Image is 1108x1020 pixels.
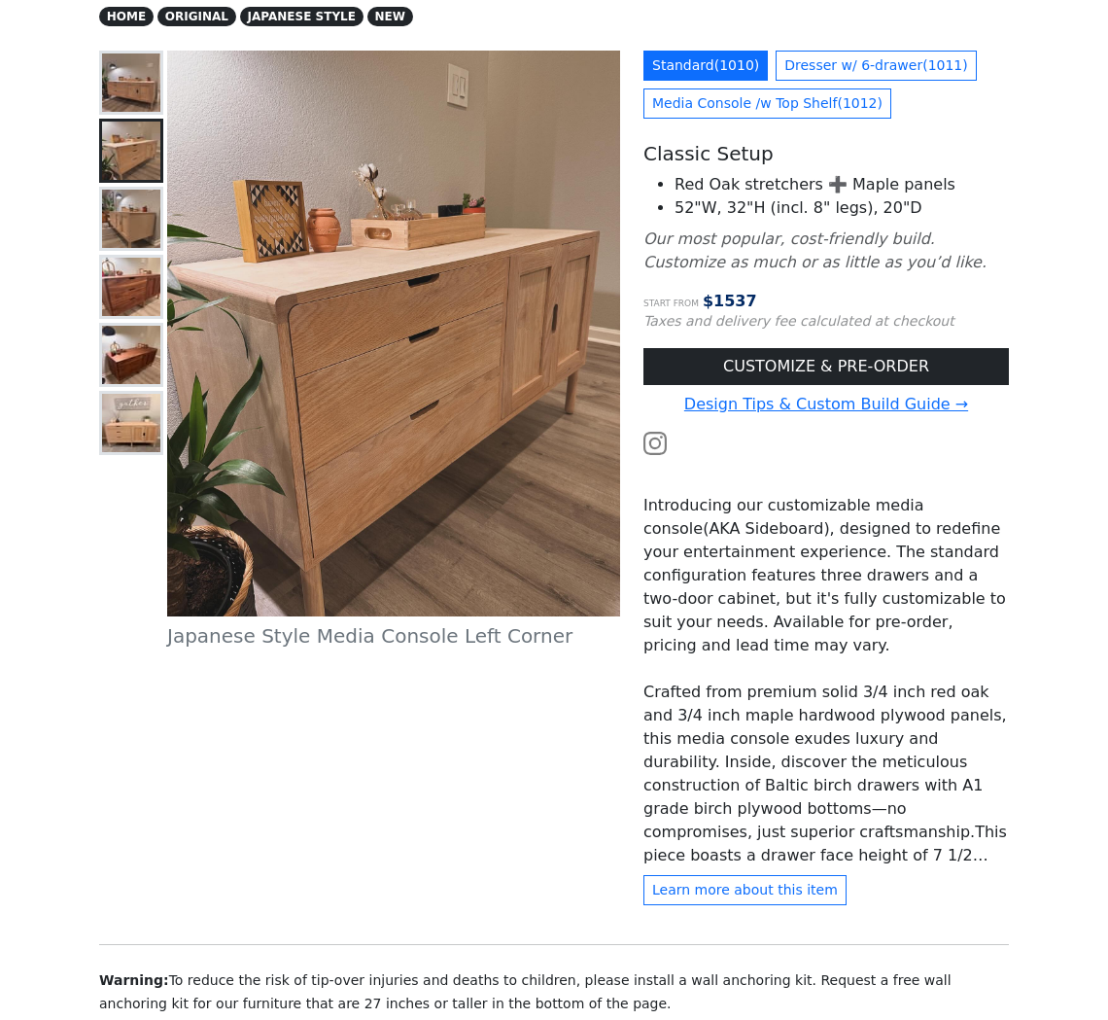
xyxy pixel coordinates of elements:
[703,292,757,310] span: $ 1537
[102,394,160,452] img: Red oak Japanese style media console w/ slat door - limited edition
[684,395,968,413] a: Design Tips & Custom Build Guide →
[643,142,1009,165] h5: Classic Setup
[643,313,954,329] small: Taxes and delivery fee calculated at checkout
[643,51,768,81] a: Standard(1010)
[99,972,952,1011] small: To reduce the risk of tip-over injuries and deaths to children, please install a wall anchoring k...
[643,681,1009,867] p: Crafted from premium solid 3/4 inch red oak and 3/4 inch maple hardwood plywood panels, this medi...
[675,196,1009,220] li: 52"W, 32"H (incl. 8" legs), 20"D
[102,190,160,248] img: Japanese Style Media Console Side View
[167,624,620,648] h5: Japanese Style Media Console Left Corner
[675,173,1009,196] li: Red Oak stretchers ➕ Maple panels
[102,326,160,384] img: Japanese Style Walnut Credenza - Top
[157,7,236,26] span: ORIGINAL
[102,122,160,180] img: Japanese Style Media Console Left Corner
[99,972,169,988] strong: Warning:
[99,7,154,26] span: HOME
[167,51,620,617] img: Japanese Style Media Console Left Corner
[102,53,160,112] img: Japanese Style Media Console - Overview
[367,7,413,26] span: NEW
[643,875,847,905] button: Learn more about this item
[643,299,699,308] small: Start from
[102,258,160,316] img: Japanese Style Walnut Credenza - Front
[776,51,976,81] a: Dresser w/ 6-drawer(1011)
[643,229,987,271] i: Our most popular, cost-friendly build. Customize as much or as little as you’d like.
[240,7,364,26] span: JAPANESE STYLE
[643,494,1009,657] p: Introducing our customizable media console(AKA Sideboard), designed to redefine your entertainmen...
[643,348,1009,385] a: CUSTOMIZE & PRE-ORDER
[643,88,891,119] a: Media Console /w Top Shelf(1012)
[643,434,667,452] a: Watch the build video or pictures on Instagram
